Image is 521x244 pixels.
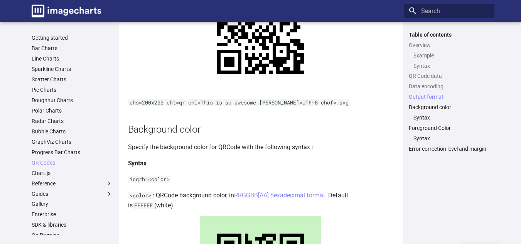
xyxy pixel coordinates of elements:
a: QR Codes [32,159,113,166]
a: Error correction level and margin [409,145,490,152]
a: Progress Bar Charts [32,149,113,156]
a: Syntax [413,114,490,121]
a: Polar Charts [32,107,113,114]
img: logo [32,5,101,17]
code: chs=200x200 cht=qr chl=This is so awesome [PERSON_NAME]=UTF-8 chof=.svg [128,99,350,106]
p: Specify the background color for QRCode with the following syntax : [128,142,393,152]
a: RRGGBB[AA] hexadecimal format [234,192,325,199]
a: Bubble Charts [32,128,113,135]
a: Syntax [413,135,490,142]
a: Example [413,52,490,59]
a: Enterprise [32,211,113,218]
nav: Foreground Color [409,135,490,142]
a: Foreground Color [409,125,490,131]
nav: Background color [409,114,490,121]
a: Pie Charts [32,86,113,93]
a: GraphViz Charts [32,138,113,145]
code: icqrb=<color> [128,176,171,183]
a: Bar Charts [32,45,113,52]
a: Background color [409,104,490,111]
a: Sparkline Charts [32,66,113,72]
a: Doughnut Charts [32,97,113,104]
a: Line Charts [32,55,113,62]
nav: Table of contents [404,31,494,153]
a: Data encoding [409,83,490,90]
a: Output format [409,93,490,100]
a: SDK & libraries [32,221,113,228]
h4: Syntax [128,158,393,168]
h2: Background color [128,123,393,136]
nav: Overview [409,52,490,69]
a: Chart.js [32,170,113,177]
a: QR Code data [409,72,490,79]
a: Overview [409,42,490,49]
a: Radar Charts [32,118,113,125]
label: Guides [32,190,113,197]
a: Image-Charts documentation [29,2,104,20]
label: Reference [32,180,113,187]
a: Gallery [32,200,113,207]
p: : QRCode background color, in . Default is (white) [128,190,393,210]
a: Syntax [413,62,490,69]
a: Getting started [32,34,113,41]
input: Search [404,4,494,18]
label: Table of contents [404,31,494,38]
a: On Premise [32,232,113,239]
code: <color> [128,192,153,199]
a: Scatter Charts [32,76,113,83]
code: FFFFFF [133,202,154,209]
